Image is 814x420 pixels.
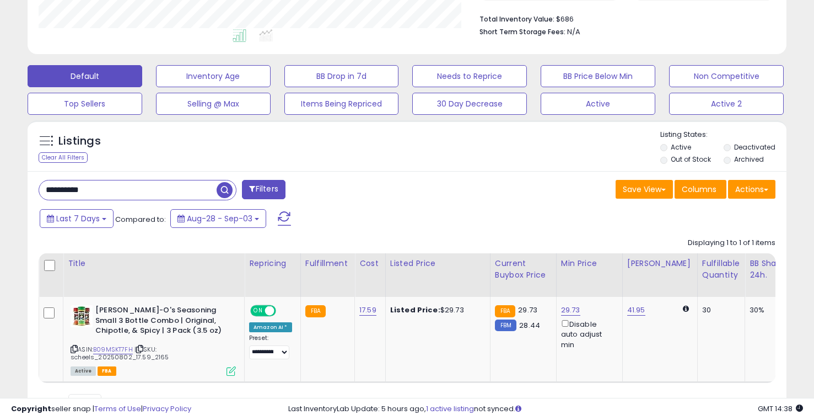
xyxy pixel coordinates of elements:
[541,93,655,115] button: Active
[28,65,142,87] button: Default
[284,65,399,87] button: BB Drop in 7d
[561,305,580,316] a: 29.73
[115,214,166,225] span: Compared to:
[561,318,614,350] div: Disable auto adjust min
[359,305,376,316] a: 17.59
[93,345,133,354] a: B09MSKT7FH
[56,213,100,224] span: Last 7 Days
[669,65,784,87] button: Non Competitive
[68,258,240,269] div: Title
[627,305,645,316] a: 41.95
[242,180,285,199] button: Filters
[390,258,486,269] div: Listed Price
[71,305,236,375] div: ASIN:
[94,403,141,414] a: Terms of Use
[518,305,537,315] span: 29.73
[284,93,399,115] button: Items Being Repriced
[519,320,540,331] span: 28.44
[734,142,775,152] label: Deactivated
[47,397,126,408] span: Show: entries
[71,366,96,376] span: All listings currently available for purchase on Amazon
[479,14,554,24] b: Total Inventory Value:
[541,65,655,87] button: BB Price Below Min
[251,306,265,316] span: ON
[627,258,693,269] div: [PERSON_NAME]
[28,93,142,115] button: Top Sellers
[156,93,271,115] button: Selling @ Max
[671,142,691,152] label: Active
[702,258,740,281] div: Fulfillable Quantity
[758,403,803,414] span: 2025-09-11 14:38 GMT
[750,258,790,281] div: BB Share 24h.
[58,134,101,149] h5: Listings
[71,305,93,327] img: 51svkKuUK8L._SL40_.jpg
[734,155,764,164] label: Archived
[39,152,88,163] div: Clear All Filters
[682,184,716,195] span: Columns
[495,258,552,281] div: Current Buybox Price
[567,26,580,37] span: N/A
[143,403,191,414] a: Privacy Policy
[71,345,169,361] span: | SKU: scheels_20250802_17.59_2165
[426,403,474,414] a: 1 active listing
[288,404,803,414] div: Last InventoryLab Update: 5 hours ago, not synced.
[187,213,252,224] span: Aug-28 - Sep-03
[249,334,292,359] div: Preset:
[616,180,673,199] button: Save View
[11,404,191,414] div: seller snap | |
[305,258,350,269] div: Fulfillment
[274,306,292,316] span: OFF
[249,258,296,269] div: Repricing
[750,305,786,315] div: 30%
[412,65,527,87] button: Needs to Reprice
[495,305,515,317] small: FBA
[561,258,618,269] div: Min Price
[479,27,565,36] b: Short Term Storage Fees:
[660,130,786,140] p: Listing States:
[11,403,51,414] strong: Copyright
[688,238,775,248] div: Displaying 1 to 1 of 1 items
[390,305,482,315] div: $29.73
[40,209,114,228] button: Last 7 Days
[728,180,775,199] button: Actions
[359,258,381,269] div: Cost
[495,320,516,331] small: FBM
[671,155,711,164] label: Out of Stock
[702,305,736,315] div: 30
[675,180,726,199] button: Columns
[669,93,784,115] button: Active 2
[412,93,527,115] button: 30 Day Decrease
[98,366,116,376] span: FBA
[249,322,292,332] div: Amazon AI *
[305,305,326,317] small: FBA
[479,12,767,25] li: $686
[170,209,266,228] button: Aug-28 - Sep-03
[156,65,271,87] button: Inventory Age
[95,305,229,339] b: [PERSON_NAME]-O's Seasoning Small 3 Bottle Combo | Original, Chipotle, & Spicy | 3 Pack (3.5 oz)
[390,305,440,315] b: Listed Price:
